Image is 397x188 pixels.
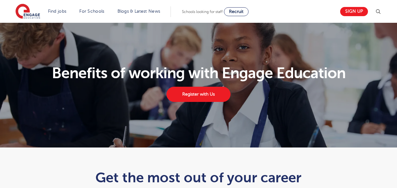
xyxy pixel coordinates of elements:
[44,170,353,185] h1: Get the most out of your career
[229,9,244,14] span: Recruit
[79,9,104,14] a: For Schools
[117,9,160,14] a: Blogs & Latest News
[48,9,67,14] a: Find jobs
[182,9,223,14] span: Schools looking for staff
[166,87,230,102] a: Register with Us
[12,66,385,81] h1: Benefits of working with Engage Education
[224,7,249,16] a: Recruit
[340,7,368,16] a: Sign up
[15,4,40,20] img: Engage Education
